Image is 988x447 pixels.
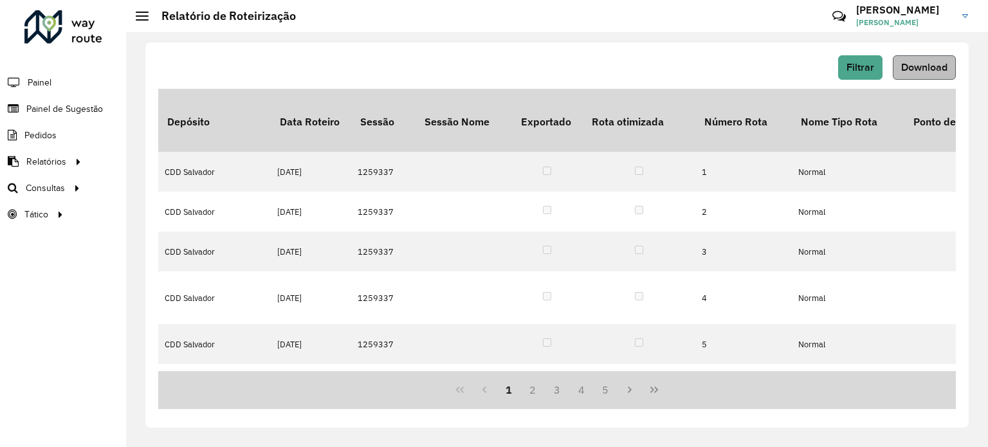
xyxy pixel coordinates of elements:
[838,55,883,80] button: Filtrar
[26,104,103,114] font: Painel de Sugestão
[617,378,642,402] button: Próxima página
[846,62,874,73] font: Filtrar
[798,206,825,217] font: Normal
[358,246,394,257] font: 1259337
[702,167,707,178] font: 1
[529,383,536,396] font: 2
[893,55,956,80] button: Download
[569,378,594,402] button: 4
[165,206,215,217] font: CDD Salvador
[798,167,825,178] font: Normal
[856,17,919,27] font: [PERSON_NAME]
[702,293,707,304] font: 4
[901,62,947,73] font: Download
[520,378,545,402] button: 2
[702,206,707,217] font: 2
[578,383,585,396] font: 4
[702,339,707,350] font: 5
[161,8,296,23] font: Relatório de Roteirização
[165,339,215,350] font: CDD Salvador
[358,167,394,178] font: 1259337
[358,206,394,217] font: 1259337
[165,167,215,178] font: CDD Salvador
[277,206,302,217] font: [DATE]
[28,78,51,87] font: Painel
[798,246,825,257] font: Normal
[26,157,66,167] font: Relatórios
[592,115,664,128] font: Rota otimizada
[24,131,57,140] font: Pedidos
[358,293,394,304] font: 1259337
[277,246,302,257] font: [DATE]
[280,115,340,128] font: Data Roteiro
[358,339,394,350] font: 1259337
[506,383,512,396] font: 1
[545,378,569,402] button: 3
[798,293,825,304] font: Normal
[856,3,939,16] font: [PERSON_NAME]
[26,183,65,193] font: Consultas
[165,246,215,257] font: CDD Salvador
[702,246,707,257] font: 3
[24,210,48,219] font: Tático
[825,3,853,30] a: Contato Rápido
[554,383,560,396] font: 3
[594,378,618,402] button: 5
[277,167,302,178] font: [DATE]
[497,378,521,402] button: 1
[165,293,215,304] font: CDD Salvador
[642,378,666,402] button: Última página
[277,339,302,350] font: [DATE]
[801,115,877,128] font: Nome Tipo Rota
[704,115,767,128] font: Número Rota
[913,115,984,128] font: Ponto de saída
[277,293,302,304] font: [DATE]
[425,115,489,128] font: Sessão Nome
[602,383,608,396] font: 5
[360,115,394,128] font: Sessão
[798,339,825,350] font: Normal
[521,115,571,128] font: Exportado
[167,115,210,128] font: Depósito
